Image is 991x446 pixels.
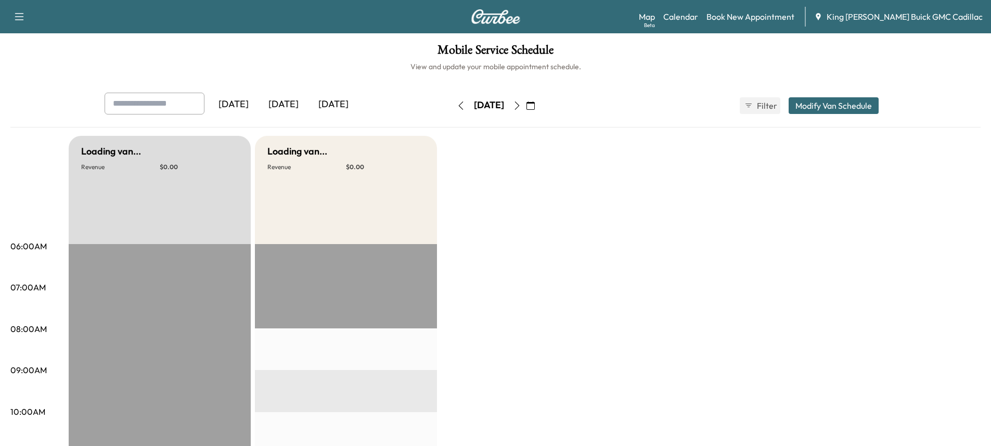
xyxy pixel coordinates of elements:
a: MapBeta [639,10,655,23]
h6: View and update your mobile appointment schedule. [10,61,981,72]
p: 10:00AM [10,405,45,418]
p: Revenue [81,163,160,171]
p: 09:00AM [10,364,47,376]
button: Modify Van Schedule [789,97,879,114]
div: [DATE] [259,93,308,117]
span: King [PERSON_NAME] Buick GMC Cadillac [827,10,983,23]
p: 07:00AM [10,281,46,294]
p: $ 0.00 [160,163,238,171]
h1: Mobile Service Schedule [10,44,981,61]
div: [DATE] [308,93,358,117]
p: $ 0.00 [346,163,424,171]
p: 06:00AM [10,240,47,252]
div: [DATE] [474,99,504,112]
div: [DATE] [209,93,259,117]
div: Beta [644,21,655,29]
button: Filter [740,97,780,114]
p: Revenue [267,163,346,171]
a: Calendar [663,10,698,23]
a: Book New Appointment [706,10,794,23]
p: 08:00AM [10,323,47,335]
h5: Loading van... [81,144,141,159]
span: Filter [757,99,776,112]
img: Curbee Logo [471,9,521,24]
h5: Loading van... [267,144,327,159]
